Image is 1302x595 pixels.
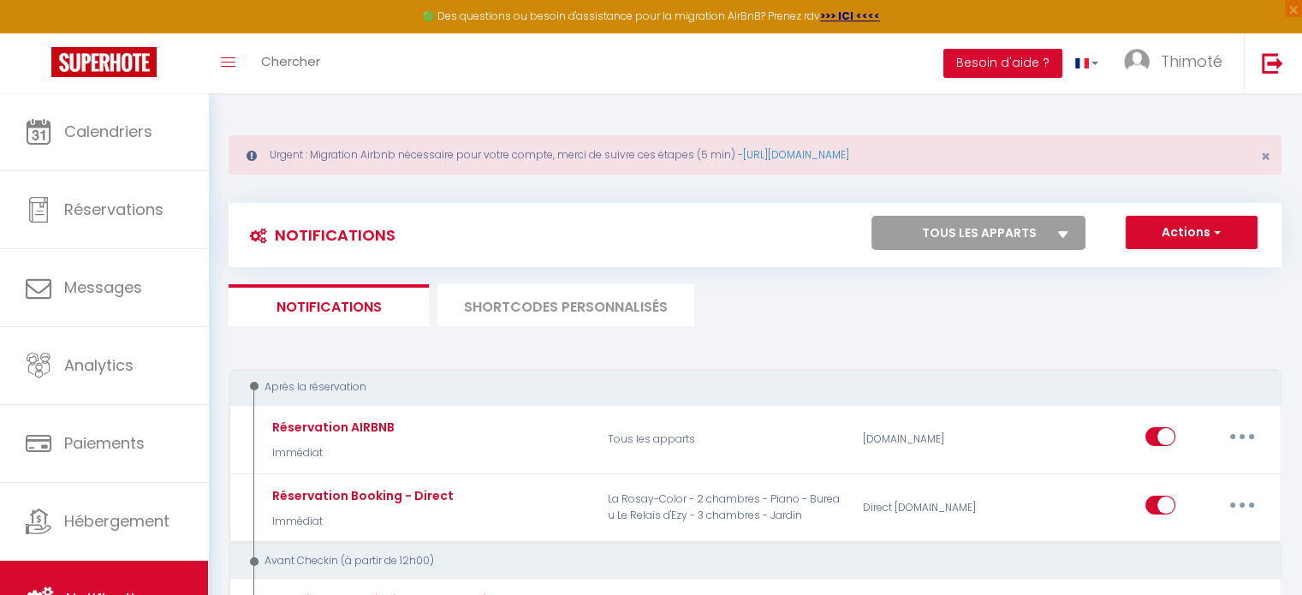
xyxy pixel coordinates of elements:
div: Avant Checkin (à partir de 12h00) [245,553,1246,569]
p: Immédiat [268,514,454,530]
a: >>> ICI <<<< [820,9,880,23]
img: Super Booking [51,47,157,77]
img: logout [1262,52,1283,74]
button: Actions [1126,216,1257,250]
span: Analytics [64,354,134,376]
div: Direct [DOMAIN_NAME] [852,483,1022,533]
p: Immédiat [268,445,395,461]
div: [DOMAIN_NAME] [852,414,1022,464]
button: Besoin d'aide ? [943,49,1062,78]
span: Thimoté [1161,51,1222,72]
li: SHORTCODES PERSONNALISÉS [437,284,694,326]
div: Réservation AIRBNB [268,418,395,437]
span: Chercher [261,52,320,70]
div: Après la réservation [245,379,1246,396]
a: [URL][DOMAIN_NAME] [743,147,849,162]
button: Close [1261,149,1270,164]
span: Paiements [64,432,145,454]
h3: Notifications [241,216,395,254]
a: Chercher [248,33,333,93]
span: Messages [64,277,142,298]
span: Réservations [64,199,163,220]
img: ... [1124,49,1150,74]
span: Calendriers [64,121,152,142]
div: Urgent : Migration Airbnb nécessaire pour votre compte, merci de suivre ces étapes (5 min) - [229,135,1281,175]
li: Notifications [229,284,429,326]
span: × [1261,146,1270,167]
div: Réservation Booking - Direct [268,486,454,505]
span: Hébergement [64,510,169,532]
p: Tous les apparts [597,414,852,464]
p: La Rosay-Color - 2 chambres - Piano - Bureau Le Relais d'Ezy - 3 chambres - Jardin [597,483,852,533]
a: ... Thimoté [1111,33,1244,93]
